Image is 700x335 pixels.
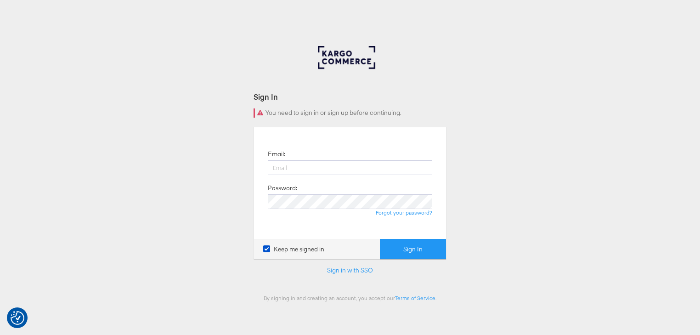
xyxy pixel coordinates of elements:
[254,108,446,118] div: You need to sign in or sign up before continuing.
[11,311,24,325] img: Revisit consent button
[327,266,373,274] a: Sign in with SSO
[268,150,285,159] label: Email:
[380,239,446,260] button: Sign In
[263,245,324,254] label: Keep me signed in
[11,311,24,325] button: Consent Preferences
[254,295,446,301] div: By signing in and creating an account, you accept our .
[268,184,297,193] label: Password:
[395,295,435,301] a: Terms of Service
[254,91,446,102] div: Sign In
[376,209,432,216] a: Forgot your password?
[268,160,432,175] input: Email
